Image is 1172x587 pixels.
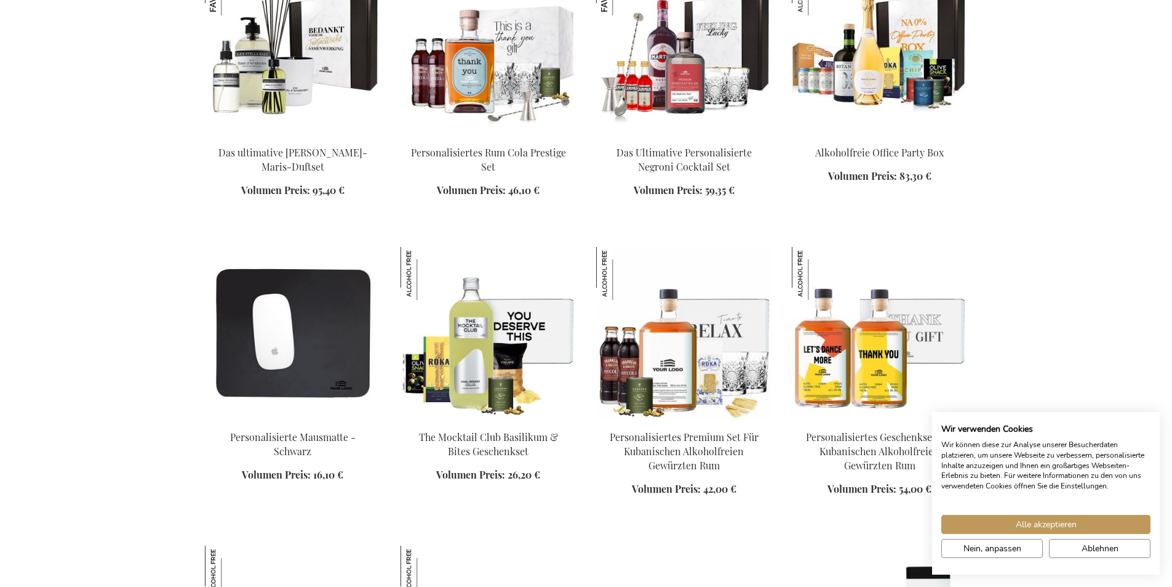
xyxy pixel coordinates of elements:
[241,184,345,198] a: Volumen Preis: 95,40 €
[205,130,381,142] a: The Ultimate Marie-Stella-Maris Fragrance Set Das ultimative Marie-Stella-Maris-Duftset
[508,184,540,196] span: 46,10 €
[230,431,356,458] a: Personalisierte Mausmatte - Schwarz
[596,247,772,419] img: Personalised Non-Alcoholic Cuban Spiced Rum Premium Set
[815,146,944,159] a: Alkoholfreie Office Party Box
[610,431,759,472] a: Personalisiertes Premium Set Für Kubanischen Alkoholfreien Gewürzten Rum
[313,468,343,481] span: 16,10 €
[596,247,649,300] img: Personalisiertes Premium Set Für Kubanischen Alkoholfreien Gewürzten Rum
[411,146,566,173] a: Personalisiertes Rum Cola Prestige Set
[436,468,505,481] span: Volumen Preis:
[205,415,381,426] a: Personalised Leather Mouse Pad - Black
[401,247,576,419] img: The Mocktail Club Basilikum & Bites Geschenkset
[401,247,453,300] img: The Mocktail Club Basilikum & Bites Geschenkset
[242,468,311,481] span: Volumen Preis:
[792,130,968,142] a: Non-Alcoholic Office Party Box Alkoholfreie Office Party Box
[634,184,703,196] span: Volumen Preis:
[899,482,931,495] span: 54,00 €
[1049,539,1150,558] button: Alle verweigern cookies
[806,431,954,472] a: Personalisiertes Geschenkset Für Kubanischen Alkoholfreien Gewürzten Rum
[436,468,540,482] a: Volumen Preis: 26,20 €
[792,247,845,300] img: Personalisiertes Geschenkset Für Kubanischen Alkoholfreien Gewürzten Rum
[596,130,772,142] a: The Ultimate Personalized Negroni Cocktail Set Das Ultimative Personalisierte Negroni Cocktail Set
[899,169,931,182] span: 83,30 €
[632,482,736,496] a: Volumen Preis: 42,00 €
[827,482,931,496] a: Volumen Preis: 54,00 €
[941,424,1150,435] h2: Wir verwenden Cookies
[828,169,897,182] span: Volumen Preis:
[437,184,540,198] a: Volumen Preis: 46,10 €
[634,184,735,198] a: Volumen Preis: 59,35 €
[218,146,367,173] a: Das ultimative [PERSON_NAME]-Maris-Duftset
[941,515,1150,534] button: Akzeptieren Sie alle cookies
[941,440,1150,492] p: Wir können diese zur Analyse unserer Besucherdaten platzieren, um unsere Webseite zu verbessern, ...
[1082,542,1118,555] span: Ablehnen
[703,482,736,495] span: 42,00 €
[419,431,558,458] a: The Mocktail Club Basilikum & Bites Geschenkset
[828,169,931,184] a: Volumen Preis: 83,30 €
[792,415,968,426] a: Personalisiertes Geschenkset Für Kubanischen Alkoholfreien Gewürzten Rum Personalisiertes Geschen...
[632,482,701,495] span: Volumen Preis:
[616,146,752,173] a: Das Ultimative Personalisierte Negroni Cocktail Set
[705,184,735,196] span: 59,35 €
[205,247,381,419] img: Personalised Leather Mouse Pad - Black
[401,130,576,142] a: Personalised Rum Cola Prestige Set
[792,247,968,419] img: Personalisiertes Geschenkset Für Kubanischen Alkoholfreien Gewürzten Rum
[508,468,540,481] span: 26,20 €
[313,184,345,196] span: 95,40 €
[242,468,343,482] a: Volumen Preis: 16,10 €
[437,184,506,196] span: Volumen Preis:
[596,415,772,426] a: Personalised Non-Alcoholic Cuban Spiced Rum Premium Set Personalisiertes Premium Set Für Kubanisc...
[241,184,310,196] span: Volumen Preis:
[401,415,576,426] a: The Mocktail Club Basilikum & Bites Geschenkset The Mocktail Club Basilikum & Bites Geschenkset
[1016,518,1077,531] span: Alle akzeptieren
[827,482,896,495] span: Volumen Preis:
[963,542,1021,555] span: Nein, anpassen
[941,539,1043,558] button: cookie Einstellungen anpassen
